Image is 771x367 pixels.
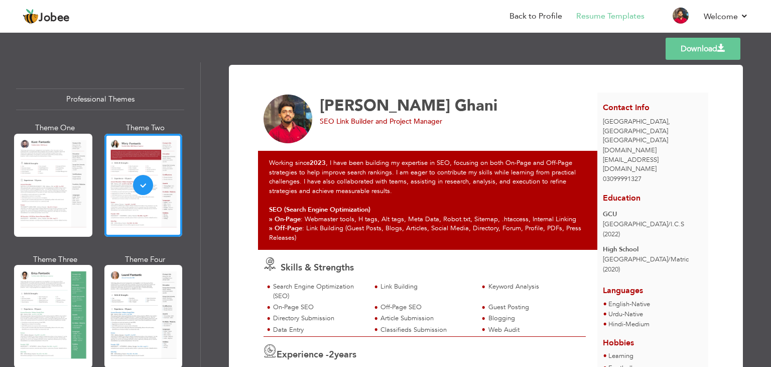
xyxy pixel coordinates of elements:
[264,95,313,144] img: No image
[16,123,94,133] div: Theme One
[277,348,329,361] span: Experience -
[603,255,689,264] span: [GEOGRAPHIC_DATA] Matric
[488,314,580,323] div: Blogging
[608,351,633,360] span: Learning
[273,282,365,301] div: Search Engine Optimization (SEO)
[380,325,472,335] div: Classifieds Submission
[380,314,472,323] div: Article Submission
[603,337,634,348] span: Hobbies
[269,205,370,214] strong: SEO (Search Engine Optimization)
[603,278,643,297] span: Languages
[668,117,670,126] span: ,
[39,13,70,24] span: Jobee
[603,265,620,274] span: (2020)
[603,146,659,173] span: [DOMAIN_NAME][EMAIL_ADDRESS][DOMAIN_NAME]
[668,255,671,264] span: /
[23,9,70,25] a: Jobee
[258,151,603,250] div: Working since , I have been building my expertise in SEO, focusing on both On-Page and Off-Page s...
[603,193,640,204] span: Education
[488,303,580,312] div: Guest Posting
[603,210,703,219] div: GCU
[576,11,645,22] a: Resume Templates
[310,158,326,167] strong: 2023
[603,102,650,113] span: Contact Info
[603,245,703,254] div: High School
[23,9,39,25] img: jobee.io
[273,303,365,312] div: On-Page SEO
[320,95,450,116] span: [PERSON_NAME]
[16,254,94,265] div: Theme Three
[380,303,472,312] div: Off-Page SEO
[603,220,684,229] span: [GEOGRAPHIC_DATA] I.C.S
[488,282,580,292] div: Keyword Analysis
[622,310,624,319] span: -
[704,11,748,23] a: Welcome
[608,300,629,309] span: English
[281,261,354,274] span: Skills & Strengths
[603,117,668,126] span: [GEOGRAPHIC_DATA]
[597,117,709,145] div: [GEOGRAPHIC_DATA]
[106,123,185,133] div: Theme Two
[666,38,740,60] a: Download
[668,220,671,229] span: /
[608,320,623,329] span: Hindi
[320,117,442,126] span: SEO Link Builder and Project Manager
[603,174,641,183] span: 03099991327
[629,300,631,309] span: -
[673,8,689,24] img: Profile Img
[329,348,334,361] span: 2
[380,282,472,292] div: Link Building
[488,325,580,335] div: Web Audit
[608,310,650,320] li: Native
[269,215,301,224] strong: » On-Page
[608,300,650,310] li: Native
[455,95,497,116] span: Ghani
[273,314,365,323] div: Directory Submission
[603,230,620,239] span: (2022)
[269,224,302,233] strong: » Off-Page
[329,348,356,361] label: years
[106,254,185,265] div: Theme Four
[603,136,668,145] span: [GEOGRAPHIC_DATA]
[623,320,625,329] span: -
[608,320,650,330] li: Medium
[509,11,562,22] a: Back to Profile
[16,88,184,110] div: Professional Themes
[608,310,622,319] span: Urdu
[273,325,365,335] div: Data Entry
